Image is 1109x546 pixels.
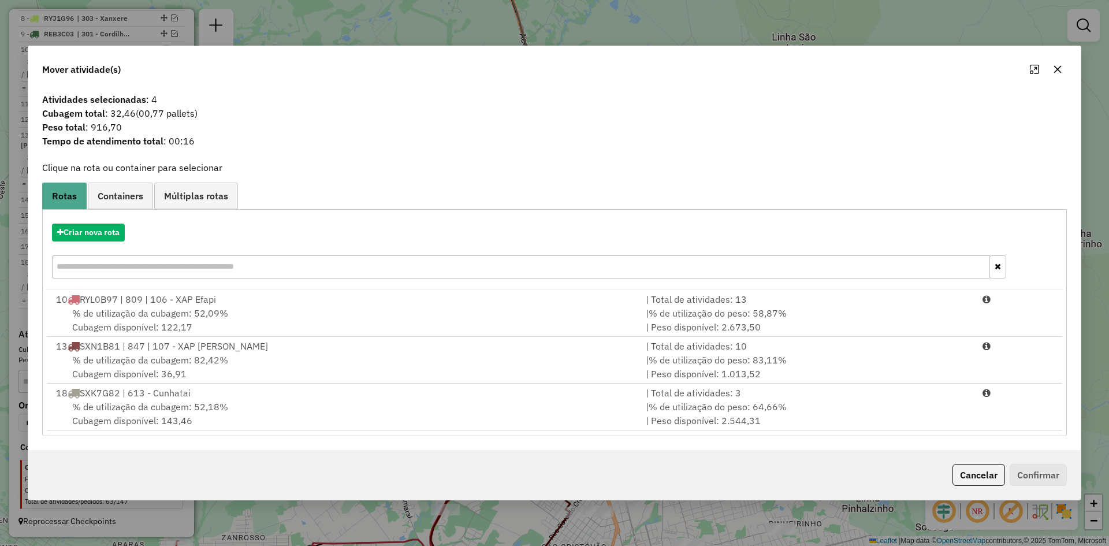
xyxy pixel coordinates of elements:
span: : 4 [35,92,1074,106]
div: | Total de atividades: 10 [639,339,976,353]
span: Múltiplas rotas [164,191,228,200]
i: Porcentagens após mover as atividades: Cubagem: 64,82% Peso: 72,97% [983,295,991,304]
button: Cancelar [952,464,1005,486]
span: (00,77 pallets) [136,107,198,119]
strong: Tempo de atendimento total [42,135,163,147]
i: Porcentagens após mover as atividades: Cubagem: 97,88% Peso: 98,39% [983,341,991,351]
strong: Peso total [42,121,85,133]
label: Clique na rota ou container para selecionar [42,161,222,174]
div: Cubagem disponível: 143,46 [49,400,639,428]
button: Criar nova rota [52,224,125,242]
div: 13 [49,339,639,353]
span: : 00:16 [35,134,1074,148]
strong: Atividades selecionadas [42,94,146,105]
span: Containers [98,191,143,200]
div: 18 SXK7G82 | 613 - Cunhatai [49,386,639,400]
span: Rotas [52,191,77,200]
span: : 916,70 [35,120,1074,134]
div: Cubagem disponível: 36,91 [49,353,639,381]
div: | | Peso disponível: 1.013,52 [639,353,976,381]
div: | Total de atividades: 3 [639,386,976,400]
span: Mover atividade(s) [42,62,121,76]
div: | | Peso disponível: 2.544,31 [639,400,976,428]
span: RYL0B97 | 809 | 106 - XAP Efapi [80,294,216,305]
button: Maximize [1025,60,1044,79]
span: % de utilização do peso: 58,87% [649,307,787,319]
div: 10 [49,292,639,306]
div: | Total de atividades: 13 [639,292,976,306]
span: % de utilização do peso: 64,66% [649,401,787,413]
span: % de utilização da cubagem: 52,09% [72,307,228,319]
span: SXN1B81 | 847 | 107 - XAP [PERSON_NAME] [80,340,268,352]
span: % de utilização da cubagem: 52,18% [72,401,228,413]
i: Porcentagens após mover as atividades: Cubagem: 63,00% Peso: 77,39% [983,388,991,398]
div: Cubagem disponível: 122,17 [49,306,639,334]
span: % de utilização da cubagem: 82,42% [72,354,228,366]
strong: Cubagem total [42,107,105,119]
span: : 32,46 [35,106,1074,120]
span: % de utilização do peso: 83,11% [649,354,787,366]
div: | | Peso disponível: 2.673,50 [639,306,976,334]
